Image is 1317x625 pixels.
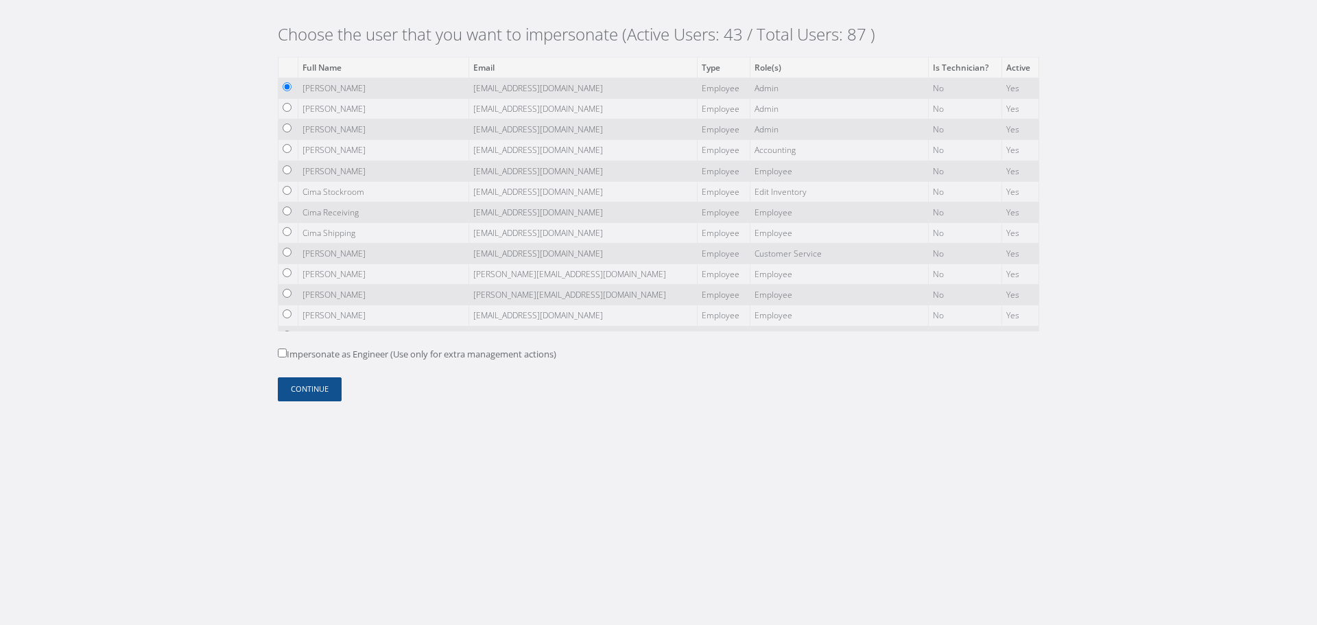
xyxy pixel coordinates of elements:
td: Employee [750,202,929,222]
td: Employee [698,264,750,285]
td: Employee [698,222,750,243]
td: Accounting [750,140,929,161]
td: [PERSON_NAME] [298,305,469,326]
td: Employee [750,305,929,326]
td: Cima Receiving [298,202,469,222]
input: Impersonate as Engineer (Use only for extra management actions) [278,349,287,357]
td: Employee [698,326,750,346]
td: [EMAIL_ADDRESS][DOMAIN_NAME] [469,140,698,161]
td: No [929,161,1001,181]
td: [EMAIL_ADDRESS][DOMAIN_NAME] [469,78,698,98]
td: [PERSON_NAME][EMAIL_ADDRESS][DOMAIN_NAME] [469,285,698,305]
td: [PERSON_NAME] [298,99,469,119]
td: Yes [1001,222,1039,243]
h2: Choose the user that you want to impersonate (Active Users: 43 / Total Users: 87 ) [278,25,1039,45]
td: Employee [750,264,929,285]
td: No [929,285,1001,305]
td: Yes [1001,202,1039,222]
th: Full Name [298,57,469,78]
td: [PERSON_NAME] [298,161,469,181]
td: Employee [698,99,750,119]
th: Role(s) [750,57,929,78]
td: [PERSON_NAME] [298,244,469,264]
td: [EMAIL_ADDRESS][DOMAIN_NAME] [469,244,698,264]
th: Is Technician? [929,57,1001,78]
td: Employee [750,222,929,243]
td: Yes [1001,78,1039,98]
td: Admin [750,99,929,119]
td: Employee [698,78,750,98]
td: [EMAIL_ADDRESS][DOMAIN_NAME] [469,222,698,243]
label: Impersonate as Engineer (Use only for extra management actions) [278,348,556,362]
td: No [929,140,1001,161]
td: Arianna De La Paz [298,326,469,346]
th: Type [698,57,750,78]
td: No [929,99,1001,119]
td: Yes [1001,264,1039,285]
td: Cima Shipping [298,222,469,243]
td: Employee [698,244,750,264]
td: No [929,305,1001,326]
td: [EMAIL_ADDRESS][DOMAIN_NAME] [469,202,698,222]
td: No [929,326,1001,346]
td: Yes [1001,326,1039,346]
td: No [929,78,1001,98]
td: No [929,264,1001,285]
td: [PERSON_NAME] [298,119,469,140]
td: Customer Service [750,244,929,264]
td: Employee [698,140,750,161]
td: No [929,181,1001,202]
th: Email [469,57,698,78]
td: Employee [698,202,750,222]
button: Continue [278,377,342,401]
td: [EMAIL_ADDRESS][DOMAIN_NAME] [469,181,698,202]
td: No [929,202,1001,222]
td: Employee [698,119,750,140]
td: [PERSON_NAME] [298,264,469,285]
td: [EMAIL_ADDRESS][DOMAIN_NAME] [469,119,698,140]
td: Employee [698,285,750,305]
td: No [929,244,1001,264]
td: Admin [750,78,929,98]
td: Yes [1001,285,1039,305]
td: Employee [698,181,750,202]
td: [EMAIL_ADDRESS][DOMAIN_NAME] [469,161,698,181]
td: [PERSON_NAME] [298,285,469,305]
td: No [929,119,1001,140]
td: Yes [1001,140,1039,161]
td: Edit Inventory [750,181,929,202]
th: Active [1001,57,1039,78]
td: Yes [1001,161,1039,181]
td: Yes [1001,305,1039,326]
td: [PERSON_NAME][EMAIL_ADDRESS][DOMAIN_NAME] [469,264,698,285]
td: [EMAIL_ADDRESS][DOMAIN_NAME] [469,305,698,326]
td: [EMAIL_ADDRESS][DOMAIN_NAME] [469,99,698,119]
td: [PERSON_NAME] [298,78,469,98]
td: Yes [1001,99,1039,119]
td: [PERSON_NAME] [298,140,469,161]
td: Yes [1001,119,1039,140]
td: Admin [750,119,929,140]
td: [EMAIL_ADDRESS][DOMAIN_NAME] [469,326,698,346]
td: Yes [1001,181,1039,202]
td: Cima Stockroom [298,181,469,202]
td: Employee [698,305,750,326]
td: Employee [750,161,929,181]
td: No [929,222,1001,243]
td: Yes [1001,244,1039,264]
td: Employee [750,326,929,346]
td: Employee [750,285,929,305]
td: Employee [698,161,750,181]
